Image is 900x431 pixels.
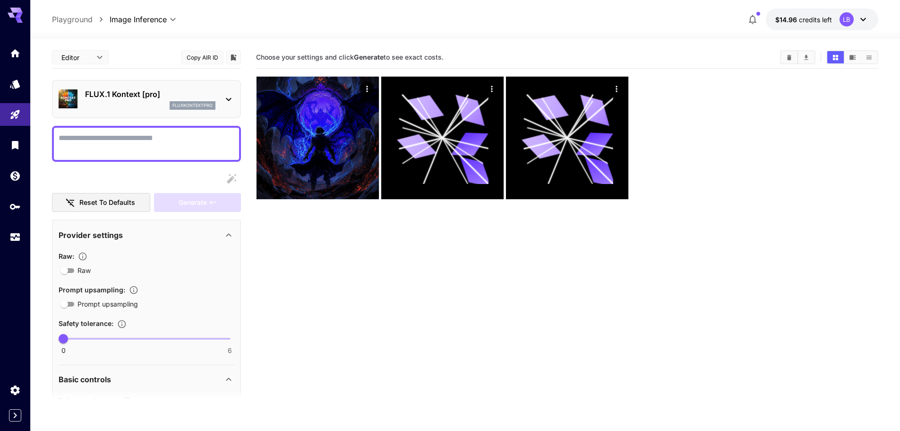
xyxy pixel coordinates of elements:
div: Actions [360,81,374,96]
a: Playground [52,14,93,25]
span: 0 [61,346,66,355]
div: Basic controls [59,368,234,391]
button: Controls the level of post-processing applied to generated images. [74,252,91,261]
span: $14.96 [775,16,799,24]
p: Basic controls [59,374,111,385]
div: Library [9,139,21,151]
p: fluxkontextpro [172,102,213,109]
button: Download All [798,51,814,63]
div: Playground [9,109,21,121]
button: Copy AIR ID [181,51,223,64]
div: Provider settings [59,224,234,246]
span: Safety tolerance : [59,319,113,327]
div: $14.9601 [775,15,832,25]
div: Clear ImagesDownload All [780,50,815,64]
button: Expand sidebar [9,409,21,422]
span: 6 [228,346,232,355]
div: Usage [9,231,21,243]
div: Home [9,47,21,59]
img: 9k= [257,77,379,199]
button: $14.9601LB [766,9,878,30]
span: Prompt upsampling : [59,286,125,294]
div: LB [840,12,854,26]
div: API Keys [9,201,21,212]
button: Reset to defaults [52,193,150,212]
button: Add to library [229,52,238,63]
div: Settings [9,384,21,396]
div: Actions [485,81,499,96]
nav: breadcrumb [52,14,110,25]
button: Show images in video view [844,51,861,63]
div: Models [9,78,21,90]
p: Provider settings [59,229,123,241]
span: Raw : [59,252,74,260]
div: Actions [609,81,624,96]
button: Show images in list view [861,51,877,63]
b: Generate [354,53,384,61]
span: credits left [799,16,832,24]
span: Image Inference [110,14,167,25]
button: Clear Images [781,51,797,63]
p: FLUX.1 Kontext [pro] [85,88,215,100]
button: Show images in grid view [827,51,844,63]
div: Wallet [9,170,21,182]
span: Raw [77,265,91,275]
button: Enables automatic enhancement and expansion of the input prompt to improve generation quality and... [125,285,142,295]
div: FLUX.1 Kontext [pro]fluxkontextpro [59,85,234,114]
span: Prompt upsampling [77,299,138,309]
div: Show images in grid viewShow images in video viewShow images in list view [826,50,878,64]
button: Controls the tolerance level for input and output content moderation. Lower values apply stricter... [113,319,130,329]
span: Editor [61,53,91,62]
span: Choose your settings and click to see exact costs. [256,53,444,61]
